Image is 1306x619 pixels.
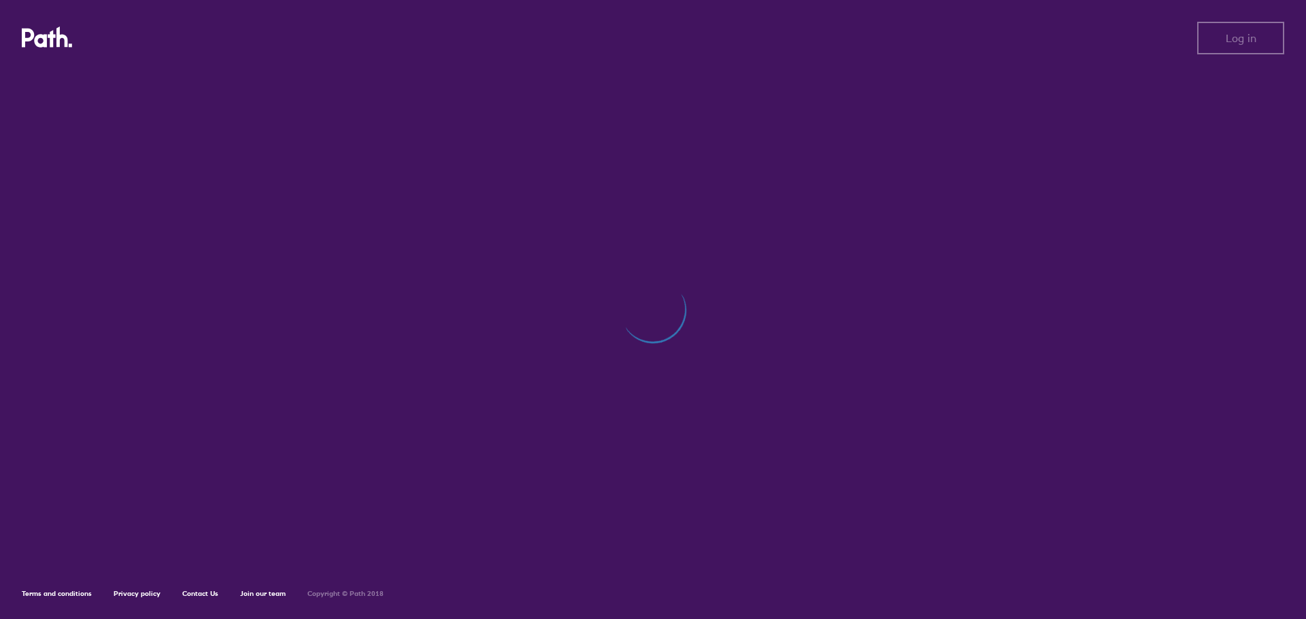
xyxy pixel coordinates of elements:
[22,589,92,598] a: Terms and conditions
[1226,32,1256,44] span: Log in
[182,589,218,598] a: Contact Us
[240,589,286,598] a: Join our team
[1197,22,1284,54] button: Log in
[307,590,384,598] h6: Copyright © Path 2018
[114,589,161,598] a: Privacy policy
